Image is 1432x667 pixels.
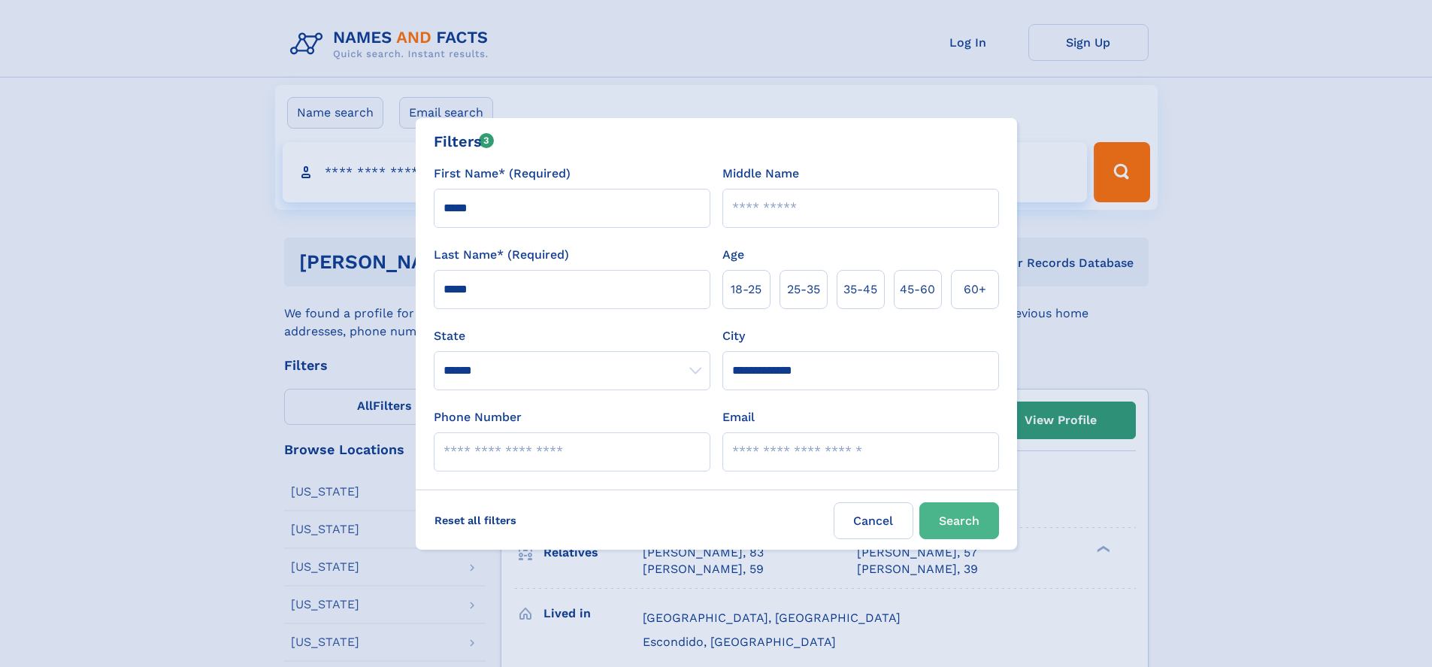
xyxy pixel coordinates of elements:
[787,280,820,299] span: 25‑35
[964,280,986,299] span: 60+
[434,246,569,264] label: Last Name* (Required)
[722,327,745,345] label: City
[434,408,522,426] label: Phone Number
[900,280,935,299] span: 45‑60
[731,280,761,299] span: 18‑25
[843,280,877,299] span: 35‑45
[434,130,495,153] div: Filters
[722,165,799,183] label: Middle Name
[425,502,526,538] label: Reset all filters
[434,327,710,345] label: State
[722,408,755,426] label: Email
[919,502,999,539] button: Search
[434,165,571,183] label: First Name* (Required)
[722,246,744,264] label: Age
[834,502,913,539] label: Cancel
